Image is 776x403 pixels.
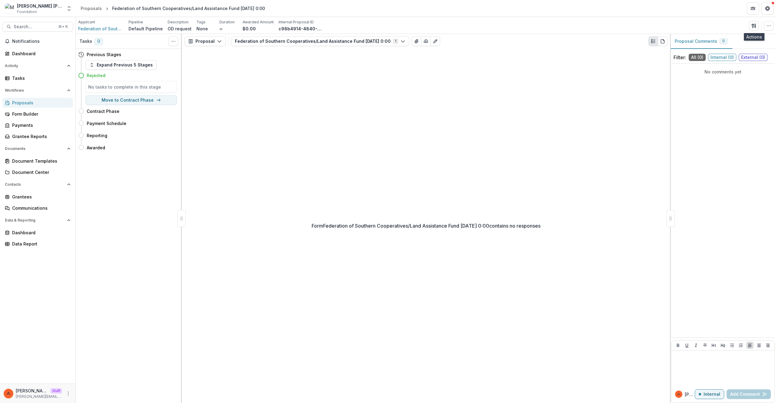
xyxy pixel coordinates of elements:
[2,36,73,46] button: Notifications
[739,54,768,61] span: External ( 0 )
[5,218,65,222] span: Data & Reporting
[2,109,73,119] a: Form Builder
[17,9,37,15] span: Foundation
[12,100,68,106] div: Proposals
[78,25,124,32] span: Federation of Southern Cooperatives/Land Assistance Fund
[737,342,744,349] button: Ordered List
[2,73,73,83] a: Tasks
[689,54,706,61] span: All ( 0 )
[168,25,192,32] p: OD request
[6,391,11,395] div: Jeanne Locker
[727,389,771,399] button: Add Comment
[219,25,222,32] p: ∞
[761,2,774,15] button: Get Help
[708,54,736,61] span: Internal ( 0 )
[17,3,62,9] div: [PERSON_NAME] [PERSON_NAME] Data Sandbox
[412,36,421,46] button: View Attached Files
[764,342,771,349] button: Align Right
[2,144,73,154] button: Open Documents
[78,4,267,13] nav: breadcrumb
[14,24,55,29] span: Search...
[12,169,68,175] div: Document Center
[242,25,256,32] p: $0.00
[704,392,720,397] p: Internal
[129,25,163,32] p: Default Pipeline
[88,84,174,90] h5: No tasks to complete in this stage
[219,19,235,25] p: Duration
[12,39,71,44] span: Notifications
[674,69,772,75] p: No comments yet
[112,5,265,12] div: Federation of Southern Cooperatives/Land Assistance Fund [DATE] 0:00
[196,25,208,32] p: None
[12,158,68,164] div: Document Templates
[2,239,73,249] a: Data Report
[5,88,65,93] span: Workflows
[5,64,65,68] span: Activity
[677,393,681,396] div: Jeanne Locker
[2,61,73,71] button: Open Activity
[78,4,104,13] a: Proposals
[87,51,121,58] h4: Previous Stages
[5,4,15,13] img: Mary Reynolds Babcock Data Sandbox
[78,19,95,25] p: Applicant
[728,342,736,349] button: Bullet List
[695,389,724,399] button: Internal
[79,39,92,44] h3: Tasks
[674,54,686,61] p: Filter:
[719,342,727,349] button: Heading 2
[65,390,72,397] button: More
[12,241,68,247] div: Data Report
[2,215,73,225] button: Open Data & Reporting
[87,144,105,151] h4: Awarded
[2,180,73,189] button: Open Contacts
[674,342,682,349] button: Bold
[2,131,73,141] a: Grantee Reports
[85,60,157,70] button: Expand Previous 5 Stages
[129,19,143,25] p: Pipeline
[87,72,105,79] h4: Rejected
[12,50,68,57] div: Dashboard
[648,36,658,46] button: Plaintext view
[12,229,68,236] div: Dashboard
[2,192,73,202] a: Grantees
[2,156,73,166] a: Document Templates
[279,19,314,25] p: Internal Proposal ID
[2,98,73,108] a: Proposals
[701,342,709,349] button: Strike
[12,111,68,117] div: Form Builder
[12,75,68,81] div: Tasks
[242,19,274,25] p: Awarded Amount
[65,2,73,15] button: Open entity switcher
[12,133,68,140] div: Grantee Reports
[2,22,73,32] button: Search...
[279,25,324,32] p: c98b4914-4840-49bc-a79c-94ba78c2823d
[5,147,65,151] span: Documents
[683,342,691,349] button: Underline
[87,120,126,127] h4: Payment Schedule
[12,194,68,200] div: Grantees
[670,34,732,49] button: Proposal Comments
[430,36,440,46] button: Edit as form
[184,36,226,46] button: Proposal
[12,205,68,211] div: Communications
[12,122,68,128] div: Payments
[95,38,103,45] span: 0
[57,23,69,30] div: ⌘ + K
[85,95,177,105] button: Move to Contract Phase
[16,388,48,394] p: [PERSON_NAME]
[747,2,759,15] button: Partners
[755,342,763,349] button: Align Center
[87,108,119,114] h4: Contract Phase
[50,388,62,394] p: Staff
[2,86,73,95] button: Open Workflows
[169,36,178,46] button: Toggle View Cancelled Tasks
[87,132,107,139] h4: Reporting
[685,391,695,398] p: [PERSON_NAME]
[231,36,409,46] button: Federation of Southern Cooperatives/Land Assistance Fund [DATE] 0:001
[2,228,73,238] a: Dashboard
[692,342,700,349] button: Italicize
[2,49,73,59] a: Dashboard
[658,36,667,46] button: PDF view
[5,182,65,187] span: Contacts
[710,342,717,349] button: Heading 1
